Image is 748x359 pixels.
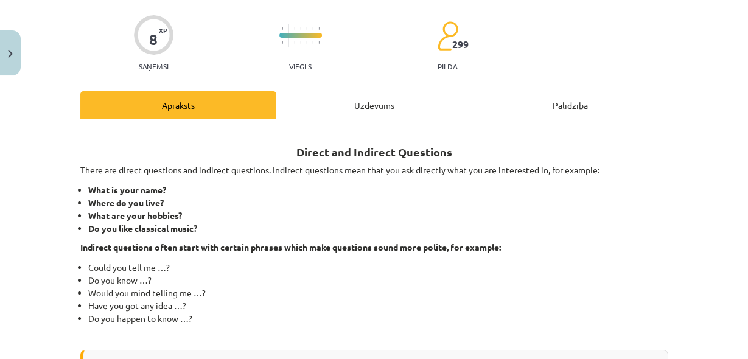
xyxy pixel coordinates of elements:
[149,31,158,48] div: 8
[312,27,313,30] img: icon-short-line-57e1e144782c952c97e751825c79c345078a6d821885a25fce030b3d8c18986b.svg
[296,145,452,159] strong: Direct and Indirect Questions
[88,274,668,287] li: Do you know …?
[276,91,472,119] div: Uzdevums
[159,27,167,33] span: XP
[88,223,197,234] strong: Do you like classical music?
[88,287,668,299] li: Would you mind telling me …?
[88,312,668,338] li: Do you happen to know …?
[438,62,457,71] p: pilda
[88,197,164,208] strong: Where do you live?
[288,24,289,47] img: icon-long-line-d9ea69661e0d244f92f715978eff75569469978d946b2353a9bb055b3ed8787d.svg
[88,184,166,195] strong: What is your name?
[88,210,182,221] strong: What are your hobbies?
[437,21,458,51] img: students-c634bb4e5e11cddfef0936a35e636f08e4e9abd3cc4e673bd6f9a4125e45ecb1.svg
[289,62,312,71] p: Viegls
[80,164,668,176] p: There are direct questions and indirect questions. Indirect questions mean that you ask directly ...
[88,261,668,274] li: Could you tell me …?
[300,41,301,44] img: icon-short-line-57e1e144782c952c97e751825c79c345078a6d821885a25fce030b3d8c18986b.svg
[318,41,320,44] img: icon-short-line-57e1e144782c952c97e751825c79c345078a6d821885a25fce030b3d8c18986b.svg
[80,91,276,119] div: Apraksts
[88,299,668,312] li: Have you got any idea …?
[80,242,501,253] strong: Indirect questions often start with certain phrases which make questions sound more polite, for e...
[306,27,307,30] img: icon-short-line-57e1e144782c952c97e751825c79c345078a6d821885a25fce030b3d8c18986b.svg
[318,27,320,30] img: icon-short-line-57e1e144782c952c97e751825c79c345078a6d821885a25fce030b3d8c18986b.svg
[452,39,469,50] span: 299
[300,27,301,30] img: icon-short-line-57e1e144782c952c97e751825c79c345078a6d821885a25fce030b3d8c18986b.svg
[282,27,283,30] img: icon-short-line-57e1e144782c952c97e751825c79c345078a6d821885a25fce030b3d8c18986b.svg
[8,50,13,58] img: icon-close-lesson-0947bae3869378f0d4975bcd49f059093ad1ed9edebbc8119c70593378902aed.svg
[294,41,295,44] img: icon-short-line-57e1e144782c952c97e751825c79c345078a6d821885a25fce030b3d8c18986b.svg
[306,41,307,44] img: icon-short-line-57e1e144782c952c97e751825c79c345078a6d821885a25fce030b3d8c18986b.svg
[294,27,295,30] img: icon-short-line-57e1e144782c952c97e751825c79c345078a6d821885a25fce030b3d8c18986b.svg
[282,41,283,44] img: icon-short-line-57e1e144782c952c97e751825c79c345078a6d821885a25fce030b3d8c18986b.svg
[472,91,668,119] div: Palīdzība
[134,62,173,71] p: Saņemsi
[312,41,313,44] img: icon-short-line-57e1e144782c952c97e751825c79c345078a6d821885a25fce030b3d8c18986b.svg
